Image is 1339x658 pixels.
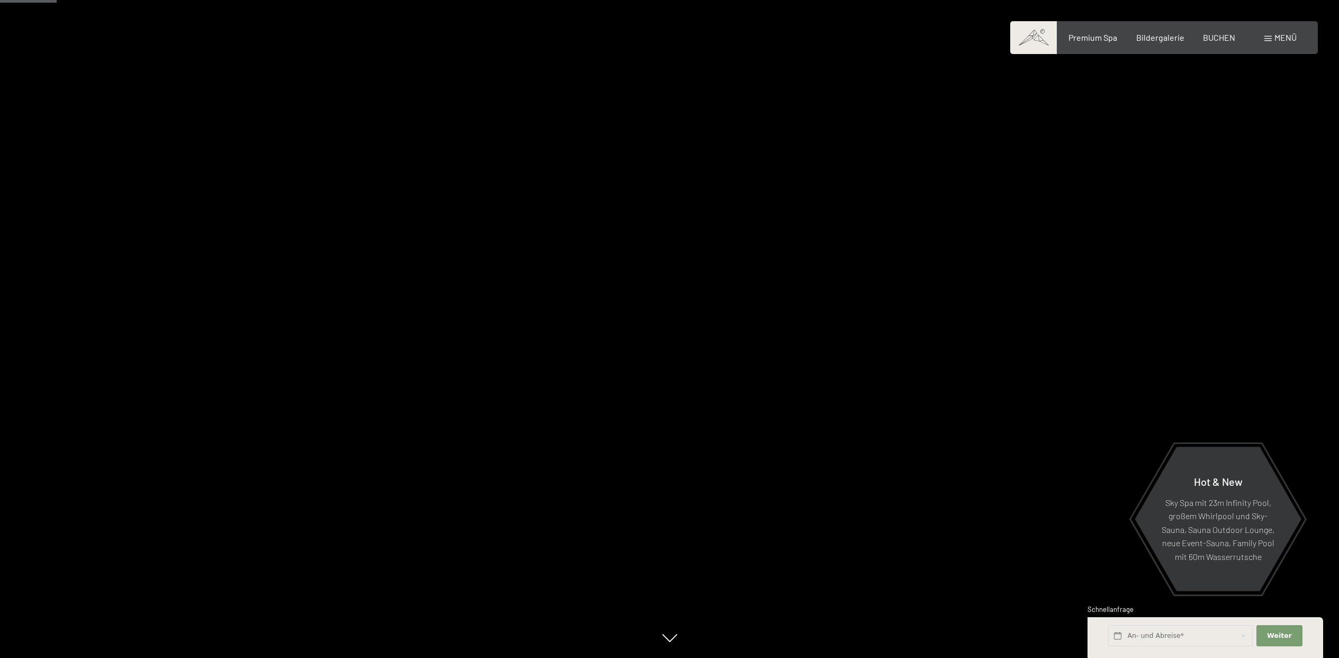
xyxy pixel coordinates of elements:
a: Bildergalerie [1136,32,1184,42]
span: Schnellanfrage [1088,605,1134,613]
a: Premium Spa [1068,32,1117,42]
span: Weiter [1267,631,1292,641]
a: BUCHEN [1203,32,1235,42]
a: Hot & New Sky Spa mit 23m Infinity Pool, großem Whirlpool und Sky-Sauna, Sauna Outdoor Lounge, ne... [1134,446,1302,592]
button: Weiter [1256,625,1302,647]
span: Menü [1274,32,1297,42]
span: Hot & New [1194,475,1243,487]
p: Sky Spa mit 23m Infinity Pool, großem Whirlpool und Sky-Sauna, Sauna Outdoor Lounge, neue Event-S... [1161,495,1275,563]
